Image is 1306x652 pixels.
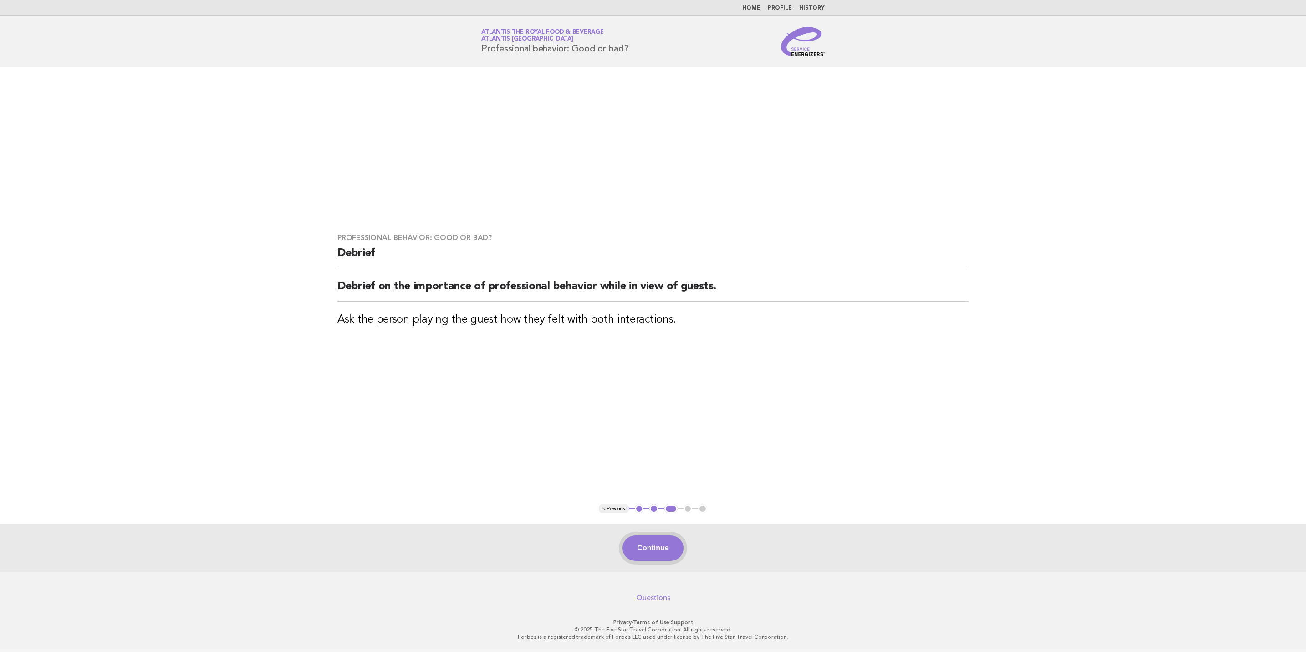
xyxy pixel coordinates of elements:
[742,5,760,11] a: Home
[374,633,932,641] p: Forbes is a registered trademark of Forbes LLC used under license by The Five Star Travel Corpora...
[781,27,825,56] img: Service Energizers
[664,504,678,513] button: 3
[649,504,658,513] button: 2
[671,619,693,626] a: Support
[635,504,644,513] button: 1
[636,593,670,602] a: Questions
[481,29,604,42] a: Atlantis the Royal Food & BeverageAtlantis [GEOGRAPHIC_DATA]
[799,5,825,11] a: History
[622,535,683,561] button: Continue
[481,36,573,42] span: Atlantis [GEOGRAPHIC_DATA]
[337,246,969,268] h2: Debrief
[374,626,932,633] p: © 2025 The Five Star Travel Corporation. All rights reserved.
[337,313,969,327] h3: Ask the person playing the guest how they felt with both interactions.
[337,233,969,242] h3: Professional behavior: Good or bad?
[374,619,932,626] p: · ·
[599,504,628,513] button: < Previous
[481,30,628,53] h1: Professional behavior: Good or bad?
[613,619,632,626] a: Privacy
[633,619,669,626] a: Terms of Use
[768,5,792,11] a: Profile
[337,279,969,302] h2: Debrief on the importance of professional behavior while in view of guests.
